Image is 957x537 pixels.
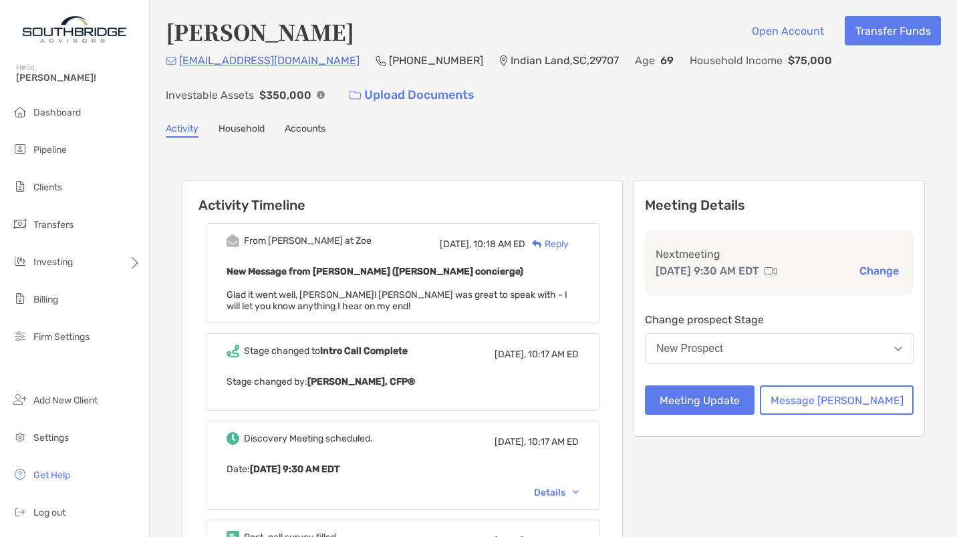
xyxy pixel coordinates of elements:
img: dashboard icon [12,104,28,120]
span: Add New Client [33,395,98,406]
span: [DATE], [495,436,526,447]
button: Meeting Update [645,385,755,415]
span: Glad it went well, [PERSON_NAME]! [PERSON_NAME] was great to speak with - I will let you know any... [227,289,567,312]
h6: Activity Timeline [182,181,622,213]
img: Info Icon [317,91,325,99]
b: New Message from [PERSON_NAME] ([PERSON_NAME] concierge) [227,266,523,277]
img: Email Icon [166,57,176,65]
h4: [PERSON_NAME] [166,16,354,47]
img: pipeline icon [12,141,28,157]
img: button icon [350,91,361,100]
p: $75,000 [788,52,832,69]
img: communication type [765,266,777,277]
span: Firm Settings [33,331,90,343]
span: Get Help [33,470,70,481]
img: Location Icon [499,55,508,66]
img: Reply icon [532,240,542,248]
img: settings icon [12,429,28,445]
p: [EMAIL_ADDRESS][DOMAIN_NAME] [179,52,360,69]
img: transfers icon [12,216,28,232]
a: Upload Documents [341,81,483,110]
div: Discovery Meeting scheduled. [244,433,373,444]
img: firm-settings icon [12,328,28,344]
img: get-help icon [12,466,28,482]
p: Indian Land , SC , 29707 [511,52,619,69]
p: Household Income [690,52,783,69]
img: Open dropdown arrow [894,347,902,351]
div: Reply [525,237,569,251]
img: Event icon [227,432,239,445]
p: [PHONE_NUMBER] [389,52,483,69]
p: Investable Assets [166,87,254,104]
img: billing icon [12,291,28,307]
span: Investing [33,256,73,268]
p: $350,000 [259,87,311,104]
span: Transfers [33,219,74,230]
a: Activity [166,123,198,138]
p: [DATE] 9:30 AM EDT [656,262,759,279]
p: Stage changed by: [227,373,579,390]
span: Pipeline [33,144,67,156]
button: Message [PERSON_NAME] [760,385,914,415]
div: Details [534,487,579,498]
button: Open Account [741,16,834,45]
button: New Prospect [645,333,914,364]
span: [DATE], [495,349,526,360]
span: [PERSON_NAME]! [16,72,141,83]
img: Event icon [227,345,239,357]
div: New Prospect [656,343,723,355]
p: Next meeting [656,246,903,262]
b: [PERSON_NAME], CFP® [307,376,415,387]
b: [DATE] 9:30 AM EDT [250,464,339,475]
img: logout icon [12,504,28,520]
a: Accounts [285,123,325,138]
button: Transfer Funds [845,16,941,45]
img: investing icon [12,253,28,269]
img: Chevron icon [573,490,579,494]
p: Date : [227,461,579,478]
span: Billing [33,294,58,305]
div: Stage changed to [244,345,408,357]
img: Phone Icon [376,55,386,66]
span: Dashboard [33,107,81,118]
span: 10:17 AM ED [528,436,579,447]
p: Change prospect Stage [645,311,914,328]
img: Zoe Logo [16,5,133,53]
span: 10:17 AM ED [528,349,579,360]
img: Event icon [227,234,239,247]
button: Change [855,264,903,278]
p: Meeting Details [645,197,914,214]
p: Age [635,52,655,69]
img: add_new_client icon [12,391,28,407]
span: Log out [33,507,65,518]
span: Clients [33,182,62,193]
b: Intro Call Complete [320,345,408,357]
span: [DATE], [440,238,471,250]
span: 10:18 AM ED [473,238,525,250]
span: Settings [33,432,69,443]
p: 69 [660,52,674,69]
a: Household [219,123,265,138]
img: clients icon [12,178,28,194]
div: From [PERSON_NAME] at Zoe [244,235,372,246]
